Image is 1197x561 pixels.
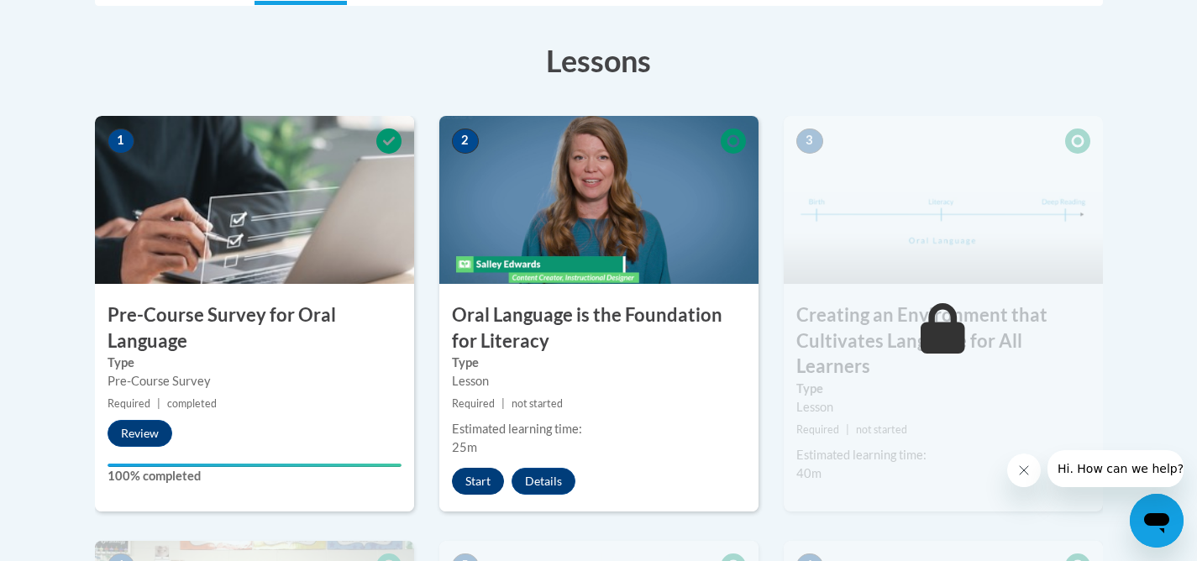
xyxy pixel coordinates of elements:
span: 25m [452,440,477,454]
span: Required [452,397,495,410]
iframe: Message from company [1047,450,1184,487]
label: Type [796,380,1090,398]
span: | [846,423,849,436]
button: Start [452,468,504,495]
span: 3 [796,128,823,154]
span: not started [512,397,563,410]
button: Details [512,468,575,495]
div: Estimated learning time: [796,446,1090,464]
img: Course Image [439,116,759,284]
div: Estimated learning time: [452,420,746,438]
h3: Lessons [95,39,1103,81]
h3: Creating an Environment that Cultivates Language for All Learners [784,302,1103,380]
label: Type [108,354,402,372]
div: Pre-Course Survey [108,372,402,391]
label: 100% completed [108,467,402,485]
button: Review [108,420,172,447]
div: Lesson [796,398,1090,417]
span: 1 [108,128,134,154]
h3: Pre-Course Survey for Oral Language [95,302,414,354]
span: Required [108,397,150,410]
span: 2 [452,128,479,154]
img: Course Image [95,116,414,284]
label: Type [452,354,746,372]
span: completed [167,397,217,410]
img: Course Image [784,116,1103,284]
span: not started [856,423,907,436]
span: | [157,397,160,410]
iframe: Close message [1007,454,1041,487]
span: Required [796,423,839,436]
span: | [501,397,505,410]
h3: Oral Language is the Foundation for Literacy [439,302,759,354]
span: 40m [796,466,822,480]
div: Your progress [108,464,402,467]
iframe: Button to launch messaging window [1130,494,1184,548]
div: Lesson [452,372,746,391]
